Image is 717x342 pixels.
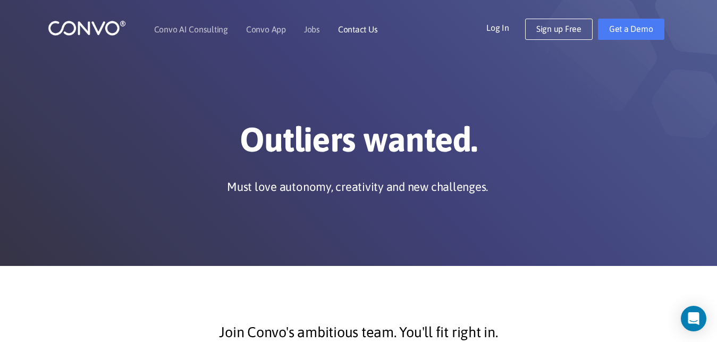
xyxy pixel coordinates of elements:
img: logo_1.png [48,20,126,36]
a: Get a Demo [598,19,664,40]
div: Open Intercom Messenger [681,306,706,331]
a: Jobs [304,25,320,34]
p: Must love autonomy, creativity and new challenges. [227,179,488,195]
a: Contact Us [338,25,378,34]
a: Log In [486,19,525,36]
a: Sign up Free [525,19,593,40]
a: Convo AI Consulting [154,25,228,34]
h1: Outliers wanted. [64,119,654,168]
a: Convo App [246,25,286,34]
